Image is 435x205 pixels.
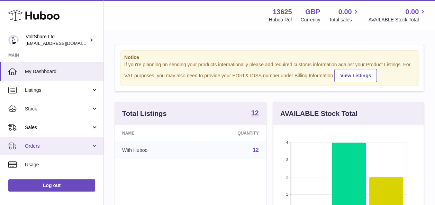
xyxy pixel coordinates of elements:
[251,109,259,116] strong: 12
[8,35,19,45] img: info@voltshare.co.uk
[329,17,360,23] span: Total sales
[286,192,288,196] text: 1
[25,143,91,149] span: Orders
[115,125,194,141] th: Name
[8,179,95,192] a: Log out
[301,17,320,23] div: Currency
[251,109,259,118] a: 12
[253,147,259,153] a: 12
[25,162,98,168] span: Usage
[329,7,360,23] a: 0.00 Total sales
[338,7,352,17] span: 0.00
[25,87,91,94] span: Listings
[286,140,288,145] text: 4
[405,7,419,17] span: 0.00
[286,175,288,179] text: 2
[25,124,91,131] span: Sales
[124,54,415,61] strong: Notice
[269,17,292,23] div: Huboo Ref
[273,7,292,17] strong: 13625
[122,109,167,118] h3: Total Listings
[25,106,91,112] span: Stock
[124,61,415,82] div: If you're planning on sending your products internationally please add required customs informati...
[26,40,102,46] span: [EMAIL_ADDRESS][DOMAIN_NAME]
[334,69,377,82] a: View Listings
[115,141,194,159] td: With Huboo
[368,17,427,23] span: AVAILABLE Stock Total
[194,125,265,141] th: Quantity
[305,7,320,17] strong: GBP
[25,68,98,75] span: My Dashboard
[26,33,88,47] div: VoltShare Ltd
[286,158,288,162] text: 3
[280,109,357,118] h3: AVAILABLE Stock Total
[368,7,427,23] a: 0.00 AVAILABLE Stock Total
